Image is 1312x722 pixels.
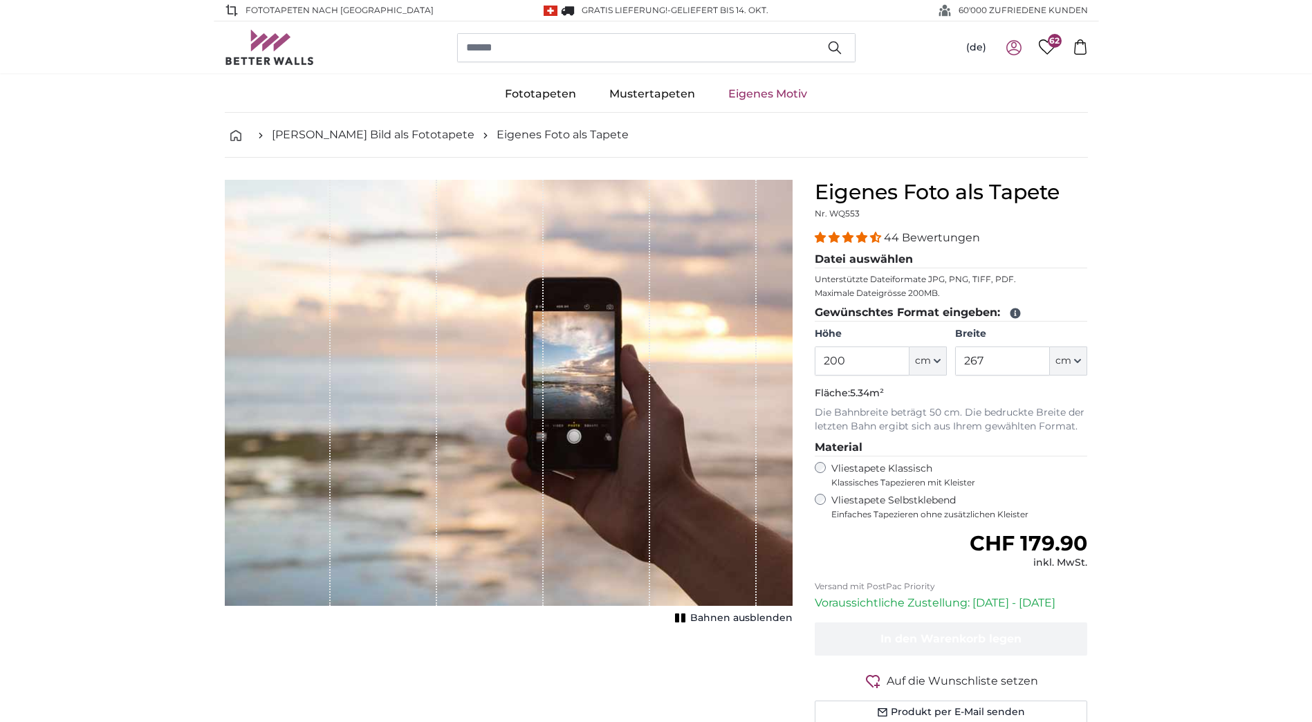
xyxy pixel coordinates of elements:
label: Vliestapete Klassisch [831,462,1076,488]
legend: Datei auswählen [815,251,1088,268]
p: Maximale Dateigrösse 200MB. [815,288,1088,299]
label: Höhe [815,327,947,341]
p: Voraussichtliche Zustellung: [DATE] - [DATE] [815,595,1088,611]
span: 44 Bewertungen [884,231,980,244]
p: Versand mit PostPac Priority [815,581,1088,592]
label: Vliestapete Selbstklebend [831,494,1088,520]
span: 5.34m² [850,387,884,399]
span: CHF 179.90 [970,530,1087,556]
img: Betterwalls [225,30,315,65]
nav: breadcrumbs [225,113,1088,158]
a: Eigenes Motiv [712,76,824,112]
a: [PERSON_NAME] Bild als Fototapete [272,127,474,143]
span: - [667,5,768,15]
img: Schweiz [544,6,557,16]
a: Mustertapeten [593,76,712,112]
a: Fototapeten [488,76,593,112]
span: Klassisches Tapezieren mit Kleister [831,477,1076,488]
p: Fläche: [815,387,1088,400]
a: Eigenes Foto als Tapete [497,127,629,143]
p: Unterstützte Dateiformate JPG, PNG, TIFF, PDF. [815,274,1088,285]
legend: Material [815,439,1088,456]
span: Nr. WQ553 [815,208,860,219]
span: Geliefert bis 14. Okt. [671,5,768,15]
span: cm [1055,354,1071,368]
span: Auf die Wunschliste setzen [887,673,1038,689]
button: cm [1050,346,1087,376]
label: Breite [955,327,1087,341]
span: cm [915,354,931,368]
span: Einfaches Tapezieren ohne zusätzlichen Kleister [831,509,1088,520]
div: inkl. MwSt. [970,556,1087,570]
span: In den Warenkorb legen [880,632,1022,645]
button: In den Warenkorb legen [815,622,1088,656]
button: (de) [955,35,997,60]
h1: Eigenes Foto als Tapete [815,180,1088,205]
span: 4.34 stars [815,231,884,244]
span: 62 [1048,34,1062,48]
button: Bahnen ausblenden [671,609,793,628]
span: GRATIS Lieferung! [582,5,667,15]
button: Auf die Wunschliste setzen [815,672,1088,689]
button: cm [909,346,947,376]
legend: Gewünschtes Format eingeben: [815,304,1088,322]
span: 60'000 ZUFRIEDENE KUNDEN [959,4,1088,17]
span: Bahnen ausblenden [690,611,793,625]
div: 1 of 1 [225,180,793,628]
span: Fototapeten nach [GEOGRAPHIC_DATA] [246,4,434,17]
p: Die Bahnbreite beträgt 50 cm. Die bedruckte Breite der letzten Bahn ergibt sich aus Ihrem gewählt... [815,406,1088,434]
